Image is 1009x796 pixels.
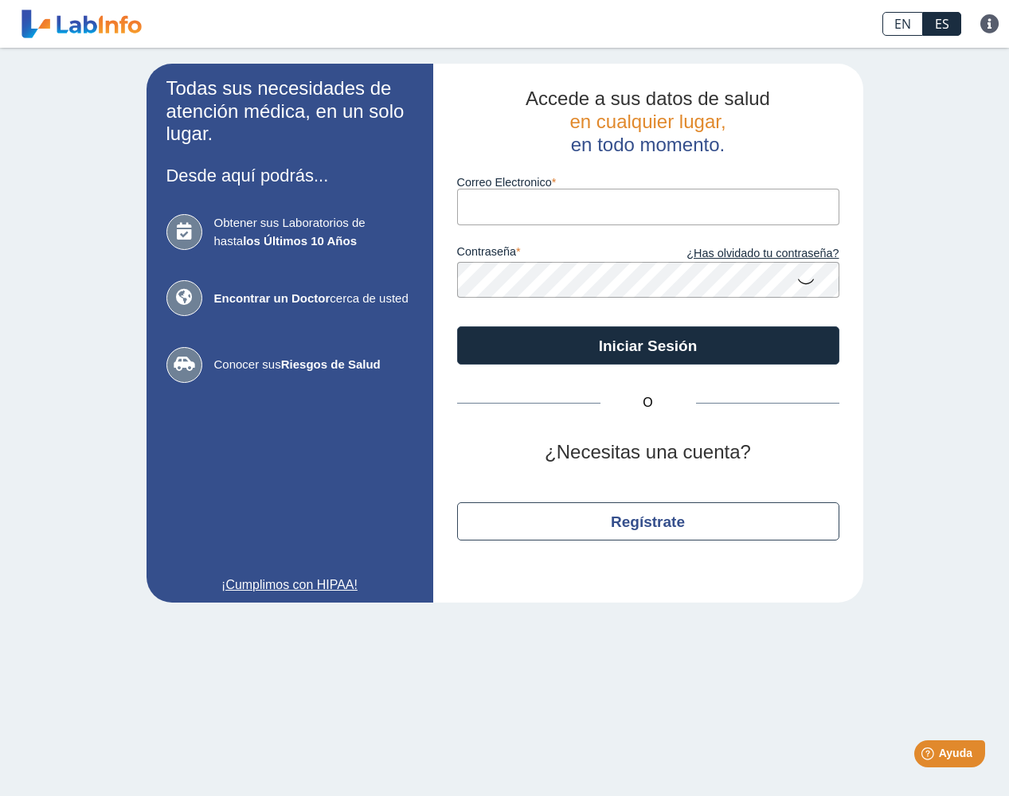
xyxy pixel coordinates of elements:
b: Encontrar un Doctor [214,291,330,305]
a: EN [882,12,923,36]
label: Correo Electronico [457,176,839,189]
span: en todo momento. [571,134,725,155]
b: los Últimos 10 Años [243,234,357,248]
span: en cualquier lugar, [569,111,725,132]
h3: Desde aquí podrás... [166,166,413,185]
span: Conocer sus [214,356,413,374]
label: contraseña [457,245,648,263]
button: Iniciar Sesión [457,326,839,365]
a: ES [923,12,961,36]
h2: ¿Necesitas una cuenta? [457,441,839,464]
h2: Todas sus necesidades de atención médica, en un solo lugar. [166,77,413,146]
a: ¿Has olvidado tu contraseña? [648,245,839,263]
span: Accede a sus datos de salud [526,88,770,109]
button: Regístrate [457,502,839,540]
a: ¡Cumplimos con HIPAA! [166,576,413,595]
span: O [600,393,696,412]
span: Obtener sus Laboratorios de hasta [214,214,413,250]
b: Riesgos de Salud [281,357,381,371]
span: cerca de usted [214,290,413,308]
iframe: Help widget launcher [867,734,991,778]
